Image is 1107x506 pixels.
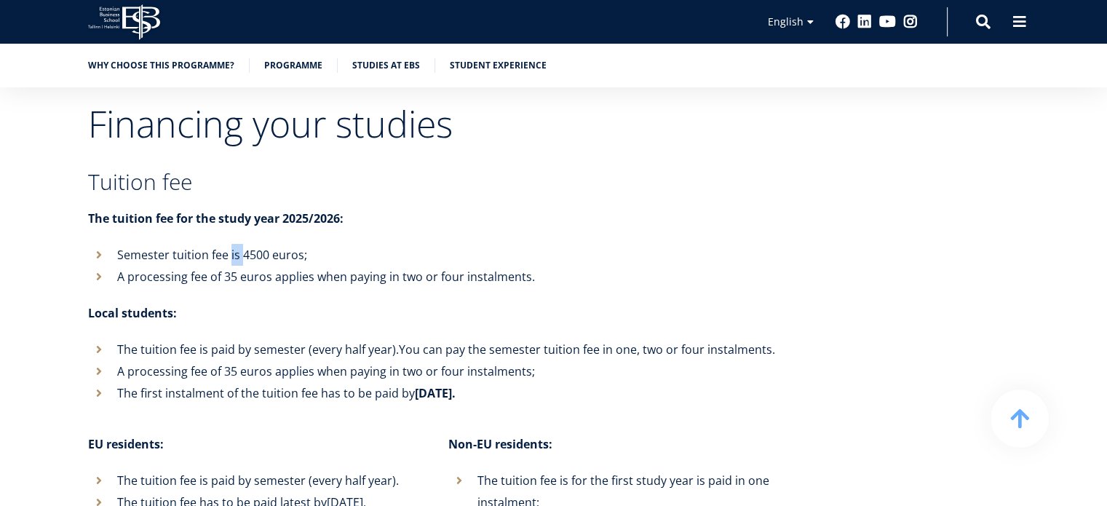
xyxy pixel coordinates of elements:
[879,15,896,29] a: Youtube
[88,244,779,266] li: Semester tuition fee is 4500 euros;
[88,266,779,288] li: A processing fee of 35 euros applies when paying in two or four instalments.
[857,15,872,29] a: Linkedin
[88,58,234,73] a: Why choose this programme?
[4,222,13,232] input: Two-year MBA
[88,360,779,382] li: A processing fee of 35 euros applies when paying in two or four instalments;
[264,58,322,73] a: Programme
[88,470,419,491] li: The tuition fee is paid by semester (every half year).
[88,210,344,226] strong: The tuition fee for the study year 2025/2026:
[415,385,456,401] strong: [DATE].
[450,58,547,73] a: Student experience
[17,202,135,216] span: One-year MBA (in Estonian)
[903,15,918,29] a: Instagram
[88,171,779,193] h3: Tuition fee
[399,341,775,357] span: You can pay the semester tuition fee in one, two or four instalments.
[4,241,13,250] input: Technology Innovation MBA
[88,382,779,404] li: The first instalment of the tuition fee has to be paid by
[17,240,140,253] span: Technology Innovation MBA
[88,339,779,360] li: The tuition fee is paid by semester (every half year).
[17,221,79,234] span: Two-year MBA
[88,106,779,142] h2: Financing your studies
[4,203,13,213] input: One-year MBA (in Estonian)
[346,1,392,14] span: Last Name
[88,436,164,452] strong: EU residents:
[836,15,850,29] a: Facebook
[448,436,552,452] strong: Non-EU residents:
[88,305,177,321] strong: Local students:
[352,58,420,73] a: Studies at EBS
